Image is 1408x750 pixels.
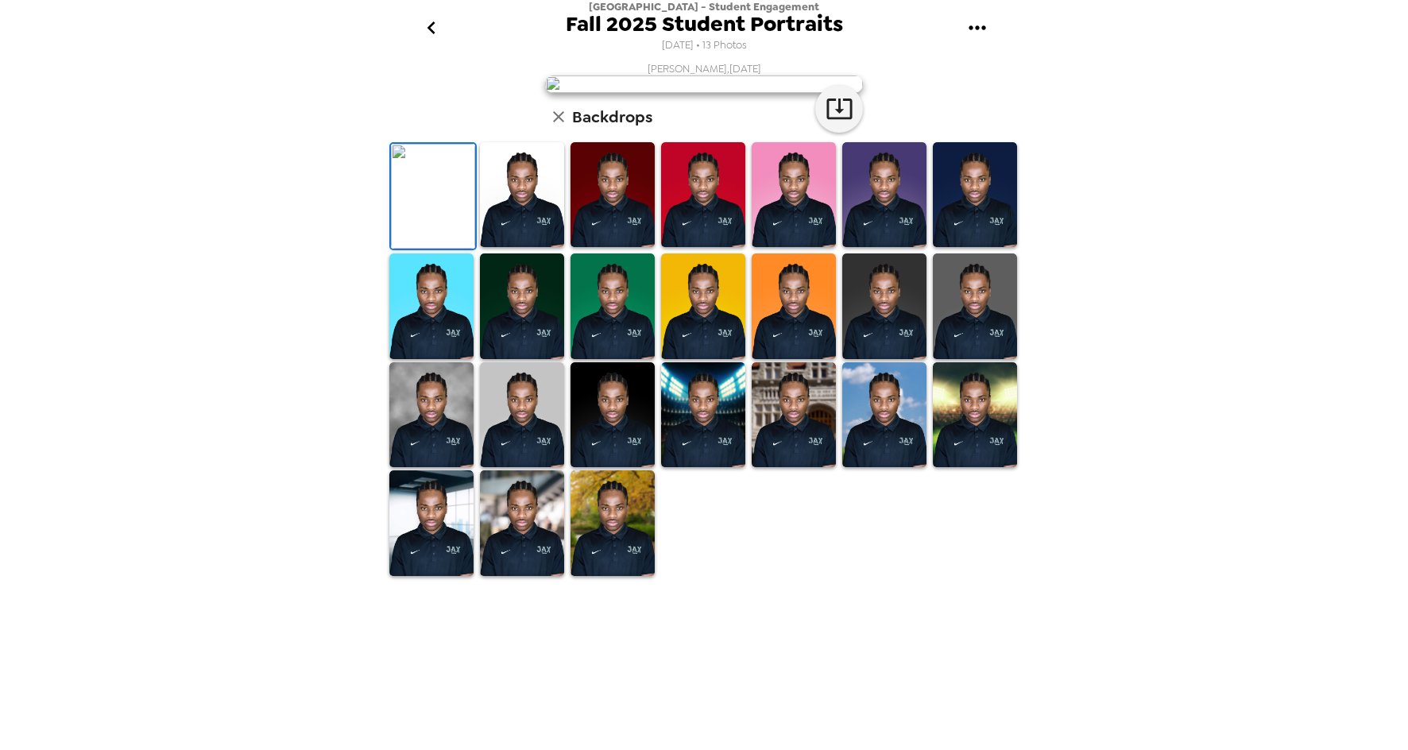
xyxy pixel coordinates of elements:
[391,144,475,249] img: Original
[572,104,652,130] h6: Backdrops
[566,14,843,35] span: Fall 2025 Student Portraits
[545,75,863,93] img: user
[648,62,761,75] span: [PERSON_NAME] , [DATE]
[662,35,747,56] span: [DATE] • 13 Photos
[951,2,1003,54] button: gallery menu
[405,2,457,54] button: go back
